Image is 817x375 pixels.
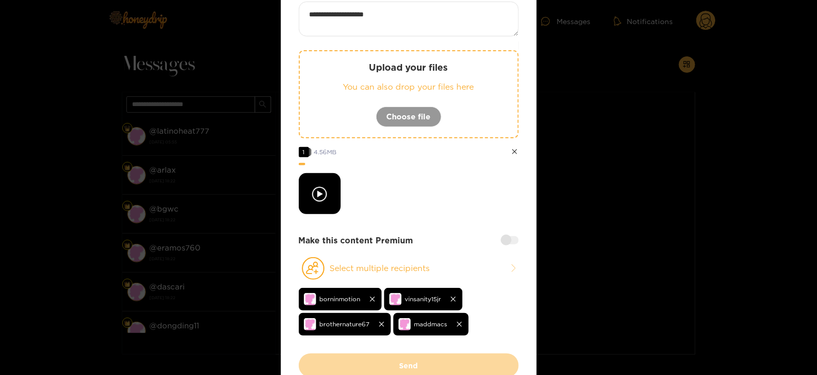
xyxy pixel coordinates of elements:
[405,293,441,305] span: vinsanity15jr
[304,293,316,305] img: no-avatar.png
[399,318,411,330] img: no-avatar.png
[320,318,370,330] span: brothernature67
[299,235,413,246] strong: Make this content Premium
[299,257,519,280] button: Select multiple recipients
[376,107,441,127] button: Choose file
[389,293,402,305] img: no-avatar.png
[299,147,309,157] span: 1
[314,149,337,155] span: 4.56 MB
[320,293,361,305] span: borninmotion
[304,318,316,330] img: no-avatar.png
[320,61,497,73] p: Upload your files
[320,81,497,93] p: You can also drop your files here
[414,318,448,330] span: maddmacs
